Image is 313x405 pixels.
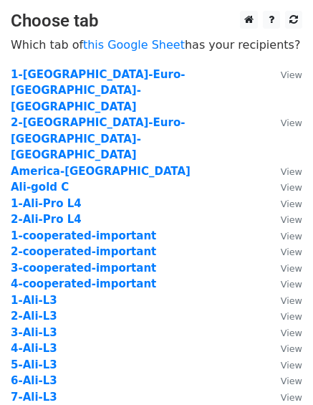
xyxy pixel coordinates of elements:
a: 1-Ali-Pro L4 [11,197,82,210]
small: View [281,263,302,274]
a: Ali-gold C [11,181,69,194]
a: 2-cooperated-important [11,245,156,258]
a: View [266,213,302,226]
a: View [266,326,302,339]
small: View [281,343,302,354]
small: View [281,279,302,290]
a: View [266,310,302,323]
small: View [281,182,302,193]
small: View [281,295,302,306]
a: 1-[GEOGRAPHIC_DATA]-Euro-[GEOGRAPHIC_DATA]-[GEOGRAPHIC_DATA] [11,68,185,113]
a: this Google Sheet [83,38,185,52]
small: View [281,70,302,80]
a: View [266,165,302,178]
a: America-[GEOGRAPHIC_DATA] [11,165,191,178]
a: 3-Ali-L3 [11,326,57,339]
small: View [281,360,302,371]
a: 3-cooperated-important [11,262,156,275]
a: 6-Ali-L3 [11,374,57,387]
a: 2-Ali-Pro L4 [11,213,82,226]
small: View [281,199,302,209]
small: View [281,166,302,177]
a: View [266,181,302,194]
small: View [281,392,302,403]
p: Which tab of has your recipients? [11,37,302,52]
a: View [266,68,302,81]
a: 4-cooperated-important [11,277,156,290]
a: View [266,391,302,404]
a: 2-Ali-L3 [11,310,57,323]
a: 7-Ali-L3 [11,391,57,404]
small: View [281,376,302,386]
a: 4-Ali-L3 [11,342,57,355]
a: 1-Ali-L3 [11,294,57,307]
small: View [281,231,302,242]
a: View [266,358,302,371]
a: View [266,277,302,290]
a: View [266,245,302,258]
a: 1-cooperated-important [11,229,156,242]
small: View [281,214,302,225]
a: View [266,342,302,355]
a: View [266,294,302,307]
a: View [266,197,302,210]
a: View [266,116,302,129]
a: 5-Ali-L3 [11,358,57,371]
a: 2-[GEOGRAPHIC_DATA]-Euro-[GEOGRAPHIC_DATA]-[GEOGRAPHIC_DATA] [11,116,185,161]
h3: Choose tab [11,11,302,32]
small: View [281,247,302,257]
small: View [281,311,302,322]
small: View [281,118,302,128]
a: View [266,374,302,387]
a: View [266,262,302,275]
small: View [281,328,302,338]
a: View [266,229,302,242]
